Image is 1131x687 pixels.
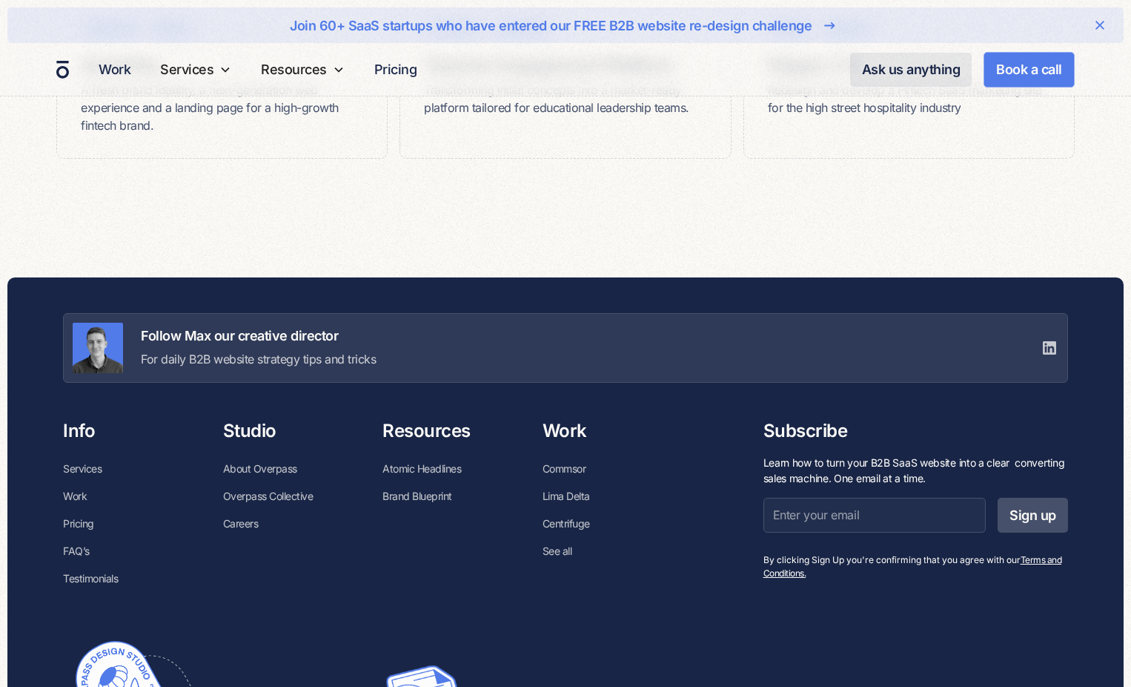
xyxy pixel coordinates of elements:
div: By clicking Sign Up you're confirming that you agree with our [763,553,1068,580]
a: Services [63,455,102,482]
div: Transforming initial concepts into a market-ready platform tailored for educational leadership te... [424,81,706,116]
a: Careers [223,510,259,537]
div: A fresh brand identity, a next-generation web experience and a landing page for a high-growth fin... [81,81,363,134]
a: home [56,60,69,79]
a: Work [63,482,87,510]
a: Work [93,55,136,84]
a: Ask us anything [850,53,972,87]
h6: Work [543,418,587,444]
a: Testimonials [63,565,118,592]
input: Enter your email [763,498,986,532]
a: Terms and Conditions. [763,554,1062,579]
div: Join 60+ SaaS startups who have entered our FREE B2B website re-design challenge [290,16,812,36]
a: Overpass Collective [223,482,314,510]
h6: Resources [382,418,471,444]
h6: Studio [223,418,276,444]
a: Join 60+ SaaS startups who have entered our FREE B2B website re-design challenge [55,13,1076,37]
a: Centrifuge [543,510,590,537]
a: Book a call [984,52,1075,88]
a: About Overpass [223,455,297,482]
h6: Subscribe [763,418,1068,444]
a: Atomic Headlines [382,455,461,482]
a: See all [543,537,572,565]
a: FAQ’s [63,537,90,565]
div: Resources [255,43,351,96]
div: Resources [261,59,327,79]
h4: Follow Max our creative director [141,327,376,344]
div: Redesign and develop a Fintech SaaS marketing site for the high street hospitality industry [768,81,1050,116]
input: Sign up [998,498,1068,532]
form: Subscribers [763,498,1068,544]
a: Pricing [368,55,423,84]
a: Lima Delta [543,482,590,510]
p: For daily B2B website strategy tips and tricks [141,350,376,368]
div: Services [160,59,213,79]
a: Pricing [63,510,94,537]
div: Services [154,43,237,96]
h6: Info [63,418,95,444]
a: Commsor [543,455,586,482]
div: Learn how to turn your B2B SaaS website into a clear converting sales machine. One email at a time. [763,455,1068,486]
a: Brand Blueprint [382,482,452,510]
